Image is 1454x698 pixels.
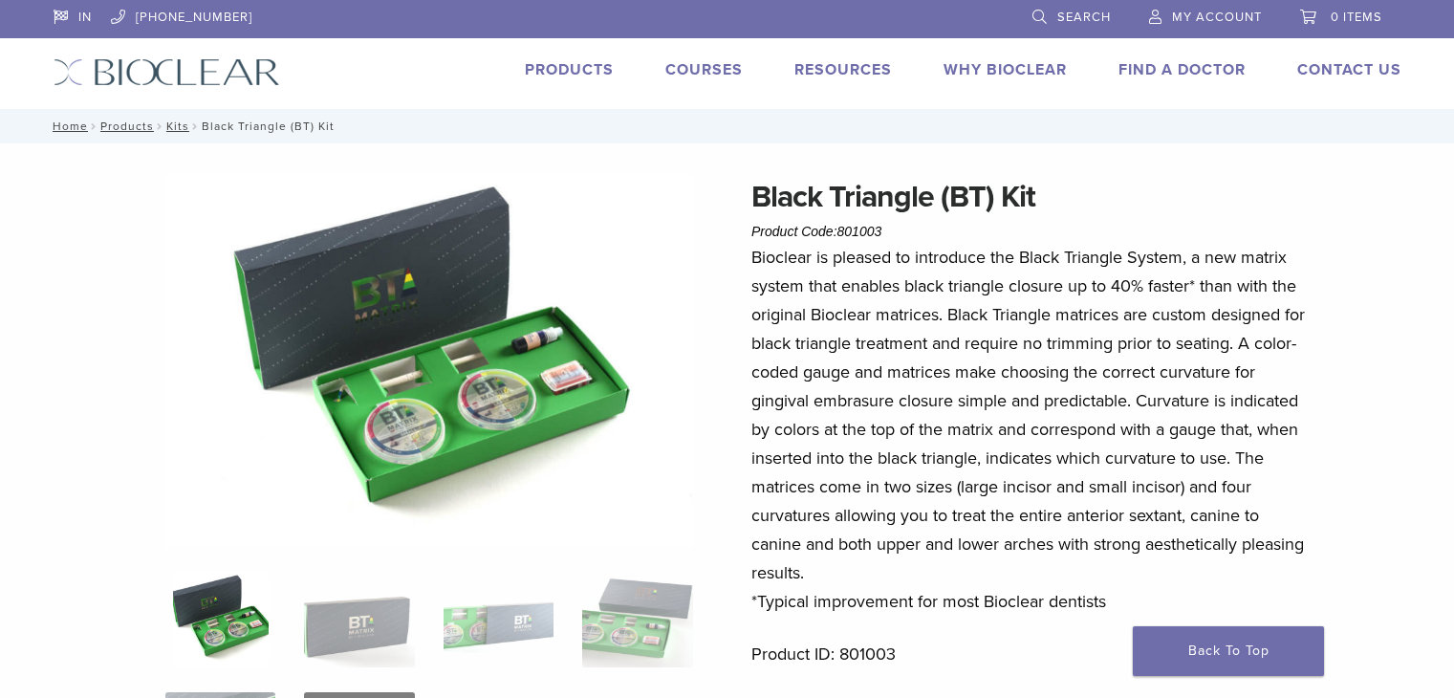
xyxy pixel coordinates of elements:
a: Home [47,120,88,133]
span: / [88,121,100,131]
img: Black Triangle (BT) Kit - Image 4 [582,572,692,667]
p: Product ID: 801003 [751,640,1313,668]
a: Courses [665,60,743,79]
img: Intro-Black-Triangle-Kit-6-Copy-e1548792917662-324x324.jpg [173,572,269,667]
span: 801003 [837,224,882,239]
span: Product Code: [751,224,881,239]
img: Black Triangle (BT) Kit - Image 3 [444,572,553,667]
a: Back To Top [1133,626,1324,676]
img: Black Triangle (BT) Kit - Image 2 [304,572,414,667]
h1: Black Triangle (BT) Kit [751,174,1313,220]
span: 0 items [1331,10,1382,25]
span: / [154,121,166,131]
a: Products [525,60,614,79]
nav: Black Triangle (BT) Kit [39,109,1416,143]
a: Kits [166,120,189,133]
a: Resources [794,60,892,79]
img: Intro Black Triangle Kit-6 - Copy [165,174,693,547]
span: My Account [1172,10,1262,25]
a: Products [100,120,154,133]
span: Search [1057,10,1111,25]
a: Why Bioclear [944,60,1067,79]
p: Bioclear is pleased to introduce the Black Triangle System, a new matrix system that enables blac... [751,243,1313,616]
img: Bioclear [54,58,280,86]
a: Find A Doctor [1118,60,1246,79]
a: Contact Us [1297,60,1401,79]
span: / [189,121,202,131]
